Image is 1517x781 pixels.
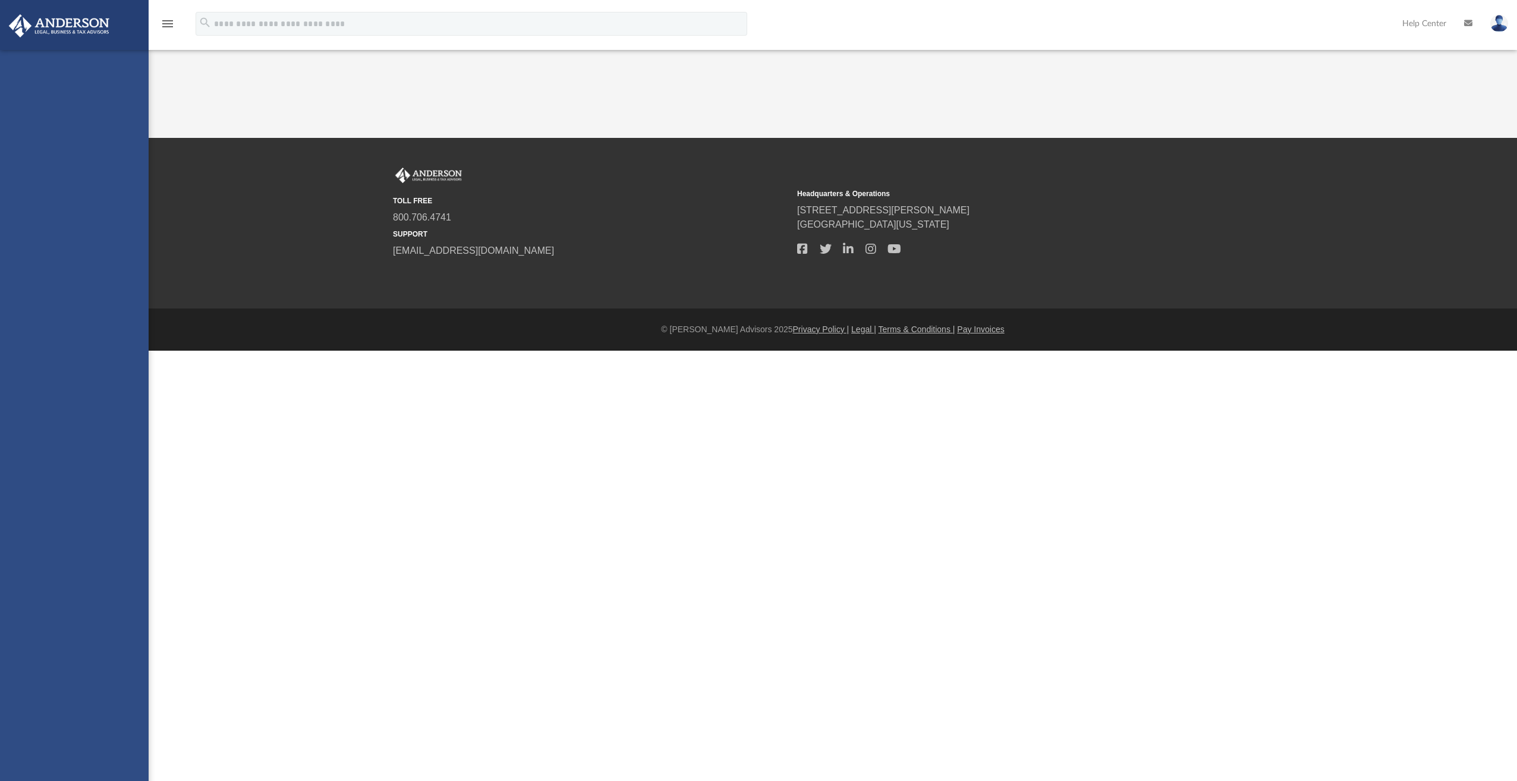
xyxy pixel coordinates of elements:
div: © [PERSON_NAME] Advisors 2025 [149,323,1517,336]
small: SUPPORT [393,229,789,240]
a: Terms & Conditions | [879,325,955,334]
small: Headquarters & Operations [797,188,1193,199]
a: [EMAIL_ADDRESS][DOMAIN_NAME] [393,245,554,256]
a: Legal | [851,325,876,334]
i: search [199,16,212,29]
a: [GEOGRAPHIC_DATA][US_STATE] [797,219,949,229]
img: Anderson Advisors Platinum Portal [393,168,464,183]
a: 800.706.4741 [393,212,451,222]
img: User Pic [1490,15,1508,32]
img: Anderson Advisors Platinum Portal [5,14,113,37]
a: Privacy Policy | [793,325,849,334]
a: [STREET_ADDRESS][PERSON_NAME] [797,205,970,215]
a: menu [160,23,175,31]
small: TOLL FREE [393,196,789,206]
a: Pay Invoices [957,325,1004,334]
i: menu [160,17,175,31]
